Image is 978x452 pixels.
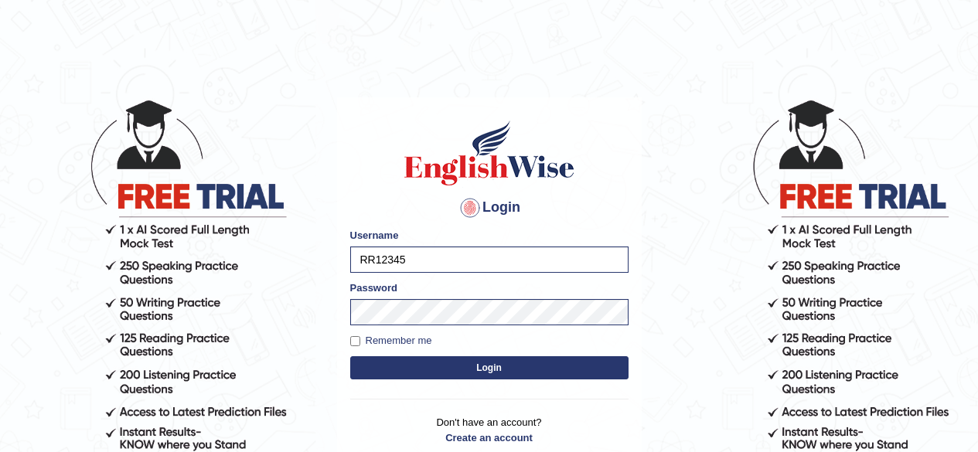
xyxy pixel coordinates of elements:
[401,118,578,188] img: Logo of English Wise sign in for intelligent practice with AI
[350,195,629,220] h4: Login
[350,430,629,445] a: Create an account
[350,280,397,295] label: Password
[350,333,432,348] label: Remember me
[350,356,629,379] button: Login
[350,336,360,346] input: Remember me
[350,228,399,243] label: Username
